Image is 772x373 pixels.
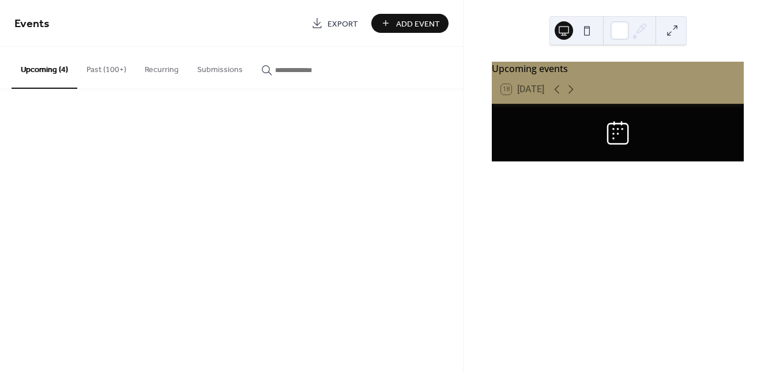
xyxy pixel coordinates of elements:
div: Upcoming events [492,62,744,76]
button: Past (100+) [77,47,135,88]
button: Add Event [371,14,449,33]
button: Recurring [135,47,188,88]
a: Export [303,14,367,33]
button: Submissions [188,47,252,88]
span: Add Event [396,18,440,30]
button: Upcoming (4) [12,47,77,89]
span: Events [14,13,50,35]
span: Export [327,18,358,30]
